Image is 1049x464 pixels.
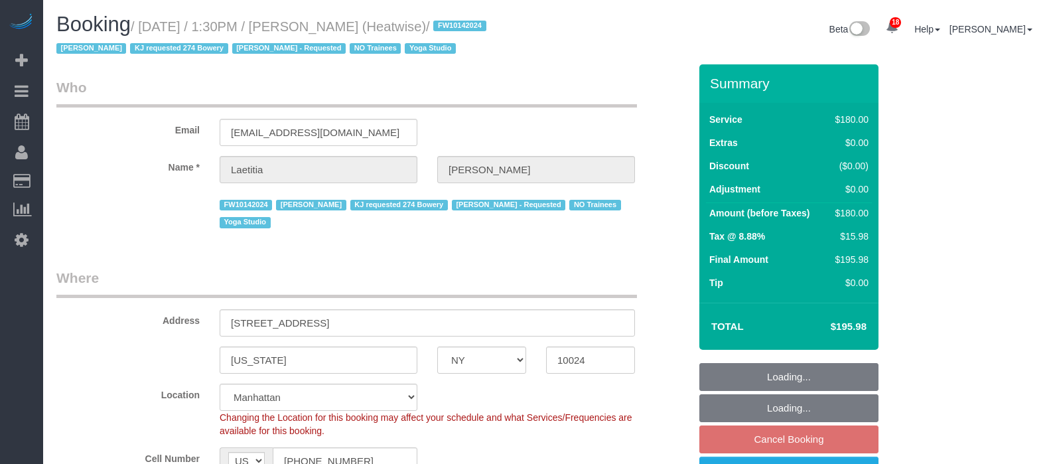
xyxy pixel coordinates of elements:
a: [PERSON_NAME] [949,24,1032,35]
strong: Total [711,321,744,332]
legend: Who [56,78,637,108]
span: Yoga Studio [220,217,271,228]
span: FW10142024 [220,200,272,210]
div: $0.00 [830,183,869,196]
span: NO Trainees [350,43,401,54]
label: Final Amount [709,253,768,266]
a: Beta [829,24,871,35]
label: Address [46,309,210,327]
span: KJ requested 274 Bowery [130,43,228,54]
span: [PERSON_NAME] - Requested [232,43,346,54]
label: Adjustment [709,183,760,196]
h4: $195.98 [791,321,867,333]
input: City [220,347,417,374]
legend: Where [56,268,637,298]
div: $0.00 [830,136,869,149]
label: Service [709,113,742,126]
span: Changing the Location for this booking may affect your schedule and what Services/Frequencies are... [220,412,632,436]
img: Automaid Logo [8,13,35,32]
span: NO Trainees [569,200,620,210]
label: Discount [709,159,749,173]
img: New interface [848,21,870,39]
label: Email [46,119,210,137]
input: Zip Code [546,347,635,374]
a: Help [914,24,940,35]
input: Last Name [437,156,635,183]
div: ($0.00) [830,159,869,173]
label: Amount (before Taxes) [709,206,809,220]
span: 18 [890,17,901,28]
h3: Summary [710,76,872,91]
input: First Name [220,156,417,183]
label: Tax @ 8.88% [709,230,765,243]
input: Email [220,119,417,146]
span: [PERSON_NAME] - Requested [452,200,565,210]
label: Location [46,384,210,402]
label: Extras [709,136,738,149]
span: FW10142024 [433,21,486,31]
a: 18 [879,13,905,42]
label: Tip [709,276,723,289]
div: $0.00 [830,276,869,289]
span: Yoga Studio [405,43,456,54]
span: Booking [56,13,131,36]
div: $180.00 [830,206,869,220]
div: $195.98 [830,253,869,266]
span: KJ requested 274 Bowery [350,200,448,210]
span: [PERSON_NAME] [56,43,126,54]
small: / [DATE] / 1:30PM / [PERSON_NAME] (Heatwise) [56,19,490,56]
div: $15.98 [830,230,869,243]
span: [PERSON_NAME] [276,200,346,210]
div: $180.00 [830,113,869,126]
label: Name * [46,156,210,174]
